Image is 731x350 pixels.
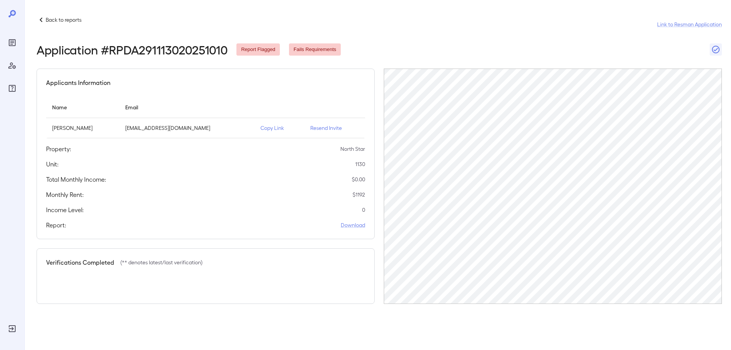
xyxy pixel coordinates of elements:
[46,16,81,24] p: Back to reports
[6,82,18,94] div: FAQ
[46,190,84,199] h5: Monthly Rent:
[6,37,18,49] div: Reports
[341,221,365,229] a: Download
[46,175,106,184] h5: Total Monthly Income:
[6,323,18,335] div: Log Out
[52,124,113,132] p: [PERSON_NAME]
[353,191,365,198] p: $ 1192
[46,258,114,267] h5: Verifications Completed
[46,160,59,169] h5: Unit:
[46,144,71,153] h5: Property:
[352,176,365,183] p: $ 0.00
[710,43,722,56] button: Close Report
[46,96,119,118] th: Name
[46,78,110,87] h5: Applicants Information
[46,205,84,214] h5: Income Level:
[6,59,18,72] div: Manage Users
[119,96,254,118] th: Email
[657,21,722,28] a: Link to Resman Application
[37,43,227,56] h2: Application # RPDA291113020251010
[362,206,365,214] p: 0
[46,221,66,230] h5: Report:
[125,124,248,132] p: [EMAIL_ADDRESS][DOMAIN_NAME]
[310,124,359,132] p: Resend Invite
[340,145,365,153] p: North Star
[46,96,365,138] table: simple table
[355,160,365,168] p: 1130
[236,46,280,53] span: Report Flagged
[120,259,203,266] p: (** denotes latest/last verification)
[260,124,298,132] p: Copy Link
[289,46,341,53] span: Fails Requirements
